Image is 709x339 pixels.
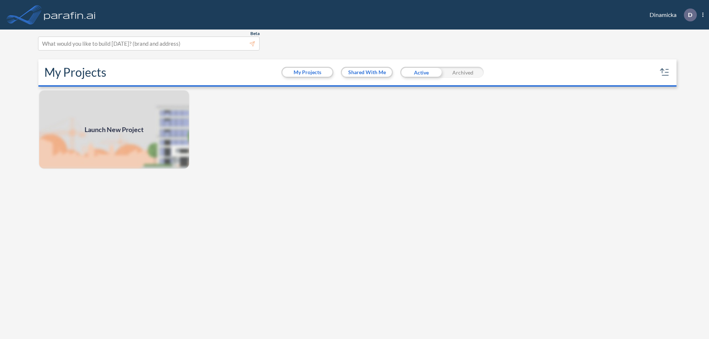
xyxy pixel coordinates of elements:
[38,90,190,169] a: Launch New Project
[44,65,106,79] h2: My Projects
[400,67,442,78] div: Active
[442,67,484,78] div: Archived
[250,31,260,37] span: Beta
[85,125,144,135] span: Launch New Project
[638,8,703,21] div: Dinamicka
[342,68,392,77] button: Shared With Me
[688,11,692,18] p: D
[38,90,190,169] img: add
[42,7,97,22] img: logo
[282,68,332,77] button: My Projects
[659,66,671,78] button: sort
